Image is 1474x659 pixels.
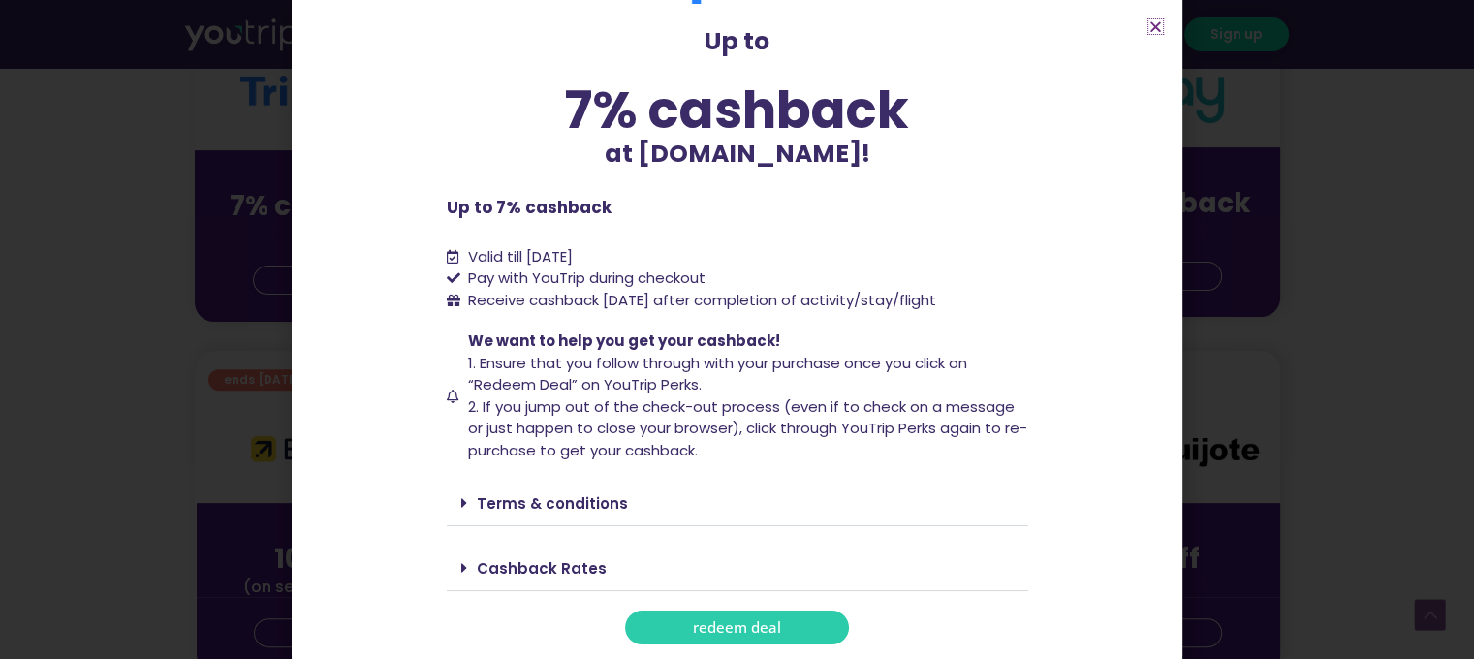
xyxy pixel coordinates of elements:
b: Up to 7% cashback [447,196,612,219]
span: redeem deal [693,620,781,635]
a: Cashback Rates [477,558,607,579]
span: 2. If you jump out of the check-out process (even if to check on a message or just happen to clos... [468,396,1027,460]
p: at [DOMAIN_NAME]! [447,136,1028,173]
p: Up to [447,23,1028,60]
span: 1. Ensure that you follow through with your purchase once you click on “Redeem Deal” on YouTrip P... [468,353,967,395]
span: We want to help you get your cashback! [468,330,780,351]
a: Terms & conditions [477,493,628,514]
span: Valid till [DATE] [468,246,573,267]
span: Receive cashback [DATE] after completion of activity/stay/flight [468,290,936,310]
div: Terms & conditions [447,481,1028,526]
a: Close [1148,19,1163,34]
div: Cashback Rates [447,546,1028,591]
a: redeem deal [625,611,849,644]
div: 7% cashback [447,84,1028,136]
span: Pay with YouTrip during checkout [463,267,706,290]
